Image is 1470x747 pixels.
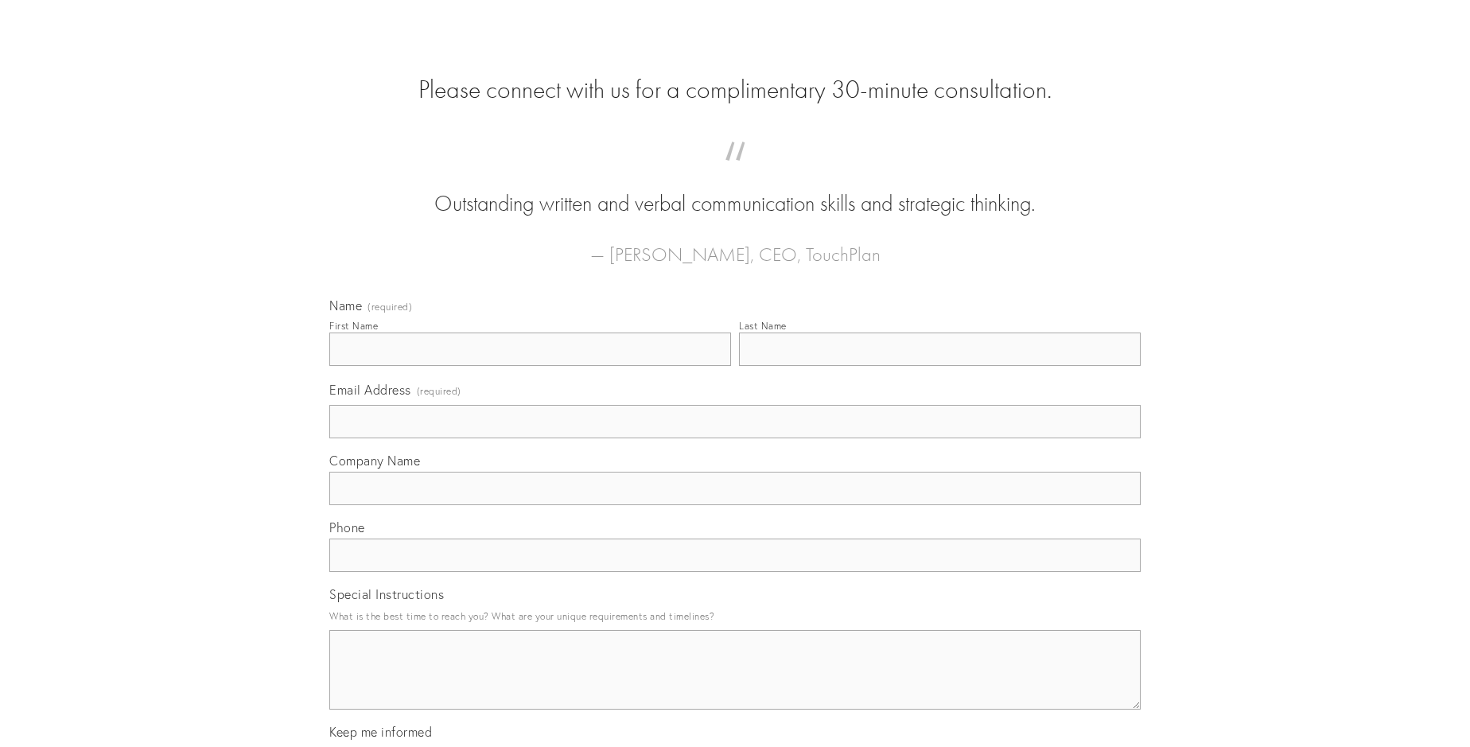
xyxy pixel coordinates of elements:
figcaption: — [PERSON_NAME], CEO, TouchPlan [355,220,1115,270]
span: Phone [329,519,365,535]
p: What is the best time to reach you? What are your unique requirements and timelines? [329,605,1141,627]
span: Email Address [329,382,411,398]
span: (required) [367,302,412,312]
span: Keep me informed [329,724,432,740]
span: Special Instructions [329,586,444,602]
div: Last Name [739,320,787,332]
div: First Name [329,320,378,332]
h2: Please connect with us for a complimentary 30-minute consultation. [329,75,1141,105]
span: Name [329,298,362,313]
span: Company Name [329,453,420,469]
span: “ [355,158,1115,189]
blockquote: Outstanding written and verbal communication skills and strategic thinking. [355,158,1115,220]
span: (required) [417,380,461,402]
